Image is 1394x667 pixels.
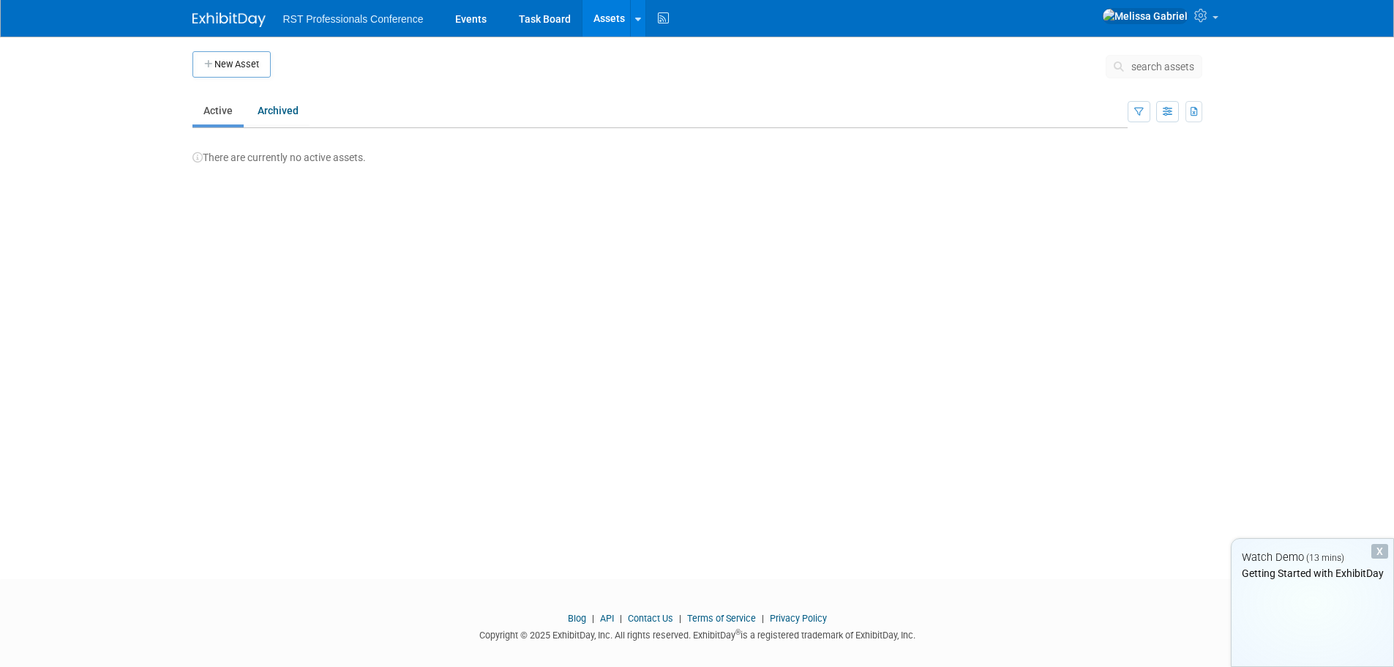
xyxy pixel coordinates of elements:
[192,97,244,124] a: Active
[1232,550,1393,565] div: Watch Demo
[628,613,673,624] a: Contact Us
[1371,544,1388,559] div: Dismiss
[675,613,685,624] span: |
[1131,61,1194,72] span: search assets
[283,13,424,25] span: RST Professionals Conference
[192,51,271,78] button: New Asset
[1102,8,1188,24] img: Melissa Gabriel
[192,12,266,27] img: ExhibitDay
[568,613,586,624] a: Blog
[600,613,614,624] a: API
[588,613,598,624] span: |
[1306,553,1344,563] span: (13 mins)
[192,135,1202,165] div: There are currently no active assets.
[735,628,741,636] sup: ®
[770,613,827,624] a: Privacy Policy
[247,97,310,124] a: Archived
[758,613,768,624] span: |
[1232,566,1393,581] div: Getting Started with ExhibitDay
[687,613,756,624] a: Terms of Service
[1106,55,1202,78] button: search assets
[616,613,626,624] span: |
